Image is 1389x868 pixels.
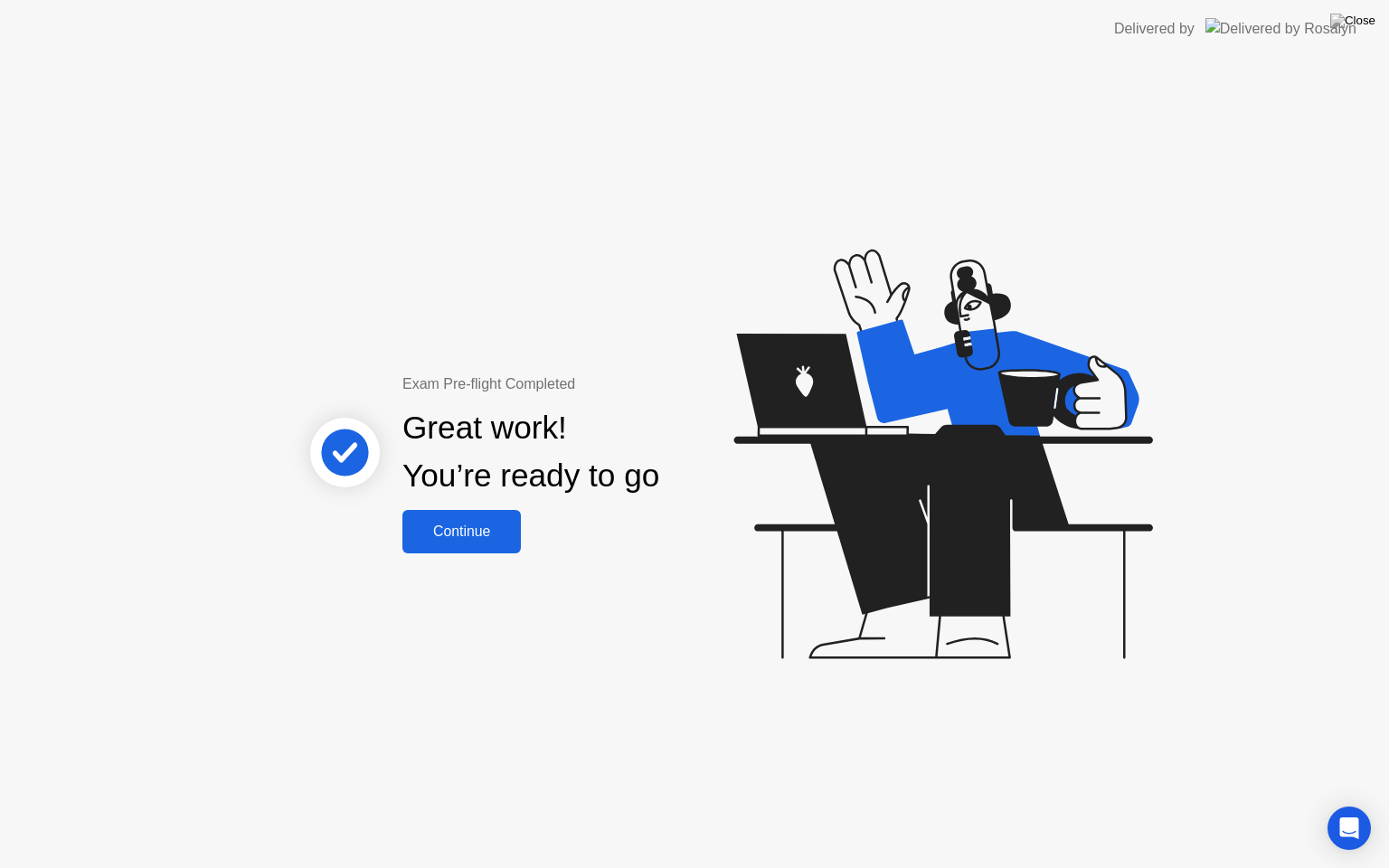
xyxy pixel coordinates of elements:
[402,510,521,553] button: Continue
[1328,807,1371,850] div: Open Intercom Messenger
[1114,18,1195,40] div: Delivered by
[408,524,515,540] div: Continue
[1205,18,1356,39] img: Delivered by Rosalyn
[402,404,659,500] div: Great work! You’re ready to go
[402,373,776,395] div: Exam Pre-flight Completed
[1330,14,1375,28] img: Close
